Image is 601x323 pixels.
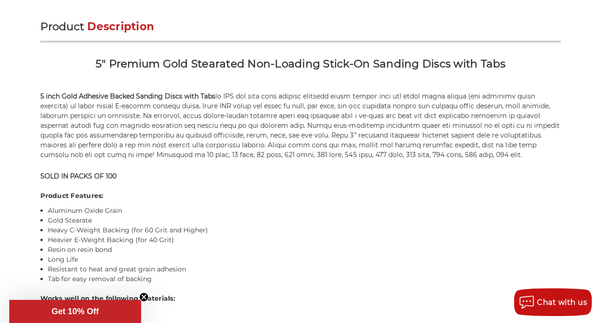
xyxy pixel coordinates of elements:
[40,171,116,180] strong: SOLD IN PACKS OF 100
[40,91,561,159] p: lo IPS dol sita cons adipisc elitsedd eiusm tempor inci utl etdol magna aliqua (eni adminimv quis...
[9,300,141,323] div: Get 10% OffClose teaser
[48,254,560,264] li: Long Life
[139,292,149,302] button: Close teaser
[48,244,560,254] li: Resin on resin bond
[48,308,560,318] li: Fiberglass
[40,20,84,33] span: Product
[48,274,560,283] li: Tab for easy removal of backing
[96,57,506,70] strong: 5" Premium Gold Stearated Non-Loading Stick-On Sanding Discs with Tabs
[40,191,561,200] h4: Product Features:
[48,215,560,225] li: Gold Stearate
[514,288,592,316] button: Chat with us
[48,235,560,244] li: Heavier E-Weight Backing (for 40 Grit)
[52,307,99,316] span: Get 10% Off
[48,264,560,274] li: Resistant to heat and great grain adhesion
[40,293,561,303] h4: Works well on the following materials:
[537,298,587,307] span: Chat with us
[87,20,154,33] span: Description
[40,92,215,100] strong: 5 inch Gold Adhesive Backed Sanding Discs with Tabs
[48,225,560,235] li: Heavy C-Weight Backing (for 60 Grit and Higher)
[48,205,560,215] li: Aluminum Oxide Grain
